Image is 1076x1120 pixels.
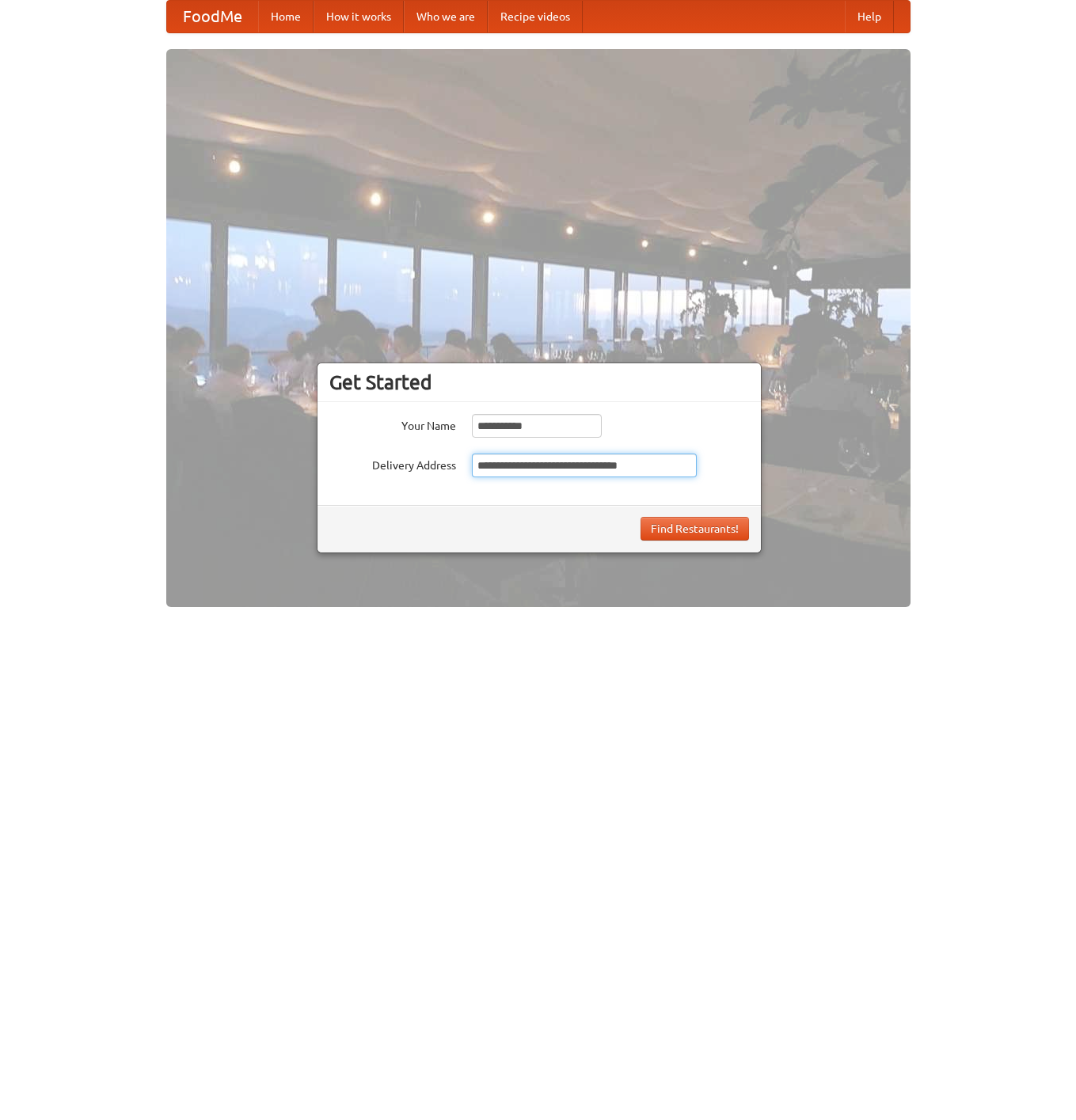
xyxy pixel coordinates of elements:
a: Help [845,1,894,32]
label: Your Name [329,414,456,434]
a: FoodMe [167,1,258,32]
a: Recipe videos [488,1,583,32]
h3: Get Started [329,370,749,394]
button: Find Restaurants! [641,517,749,541]
a: How it works [314,1,404,32]
label: Delivery Address [329,454,456,473]
a: Home [258,1,314,32]
a: Who we are [404,1,488,32]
